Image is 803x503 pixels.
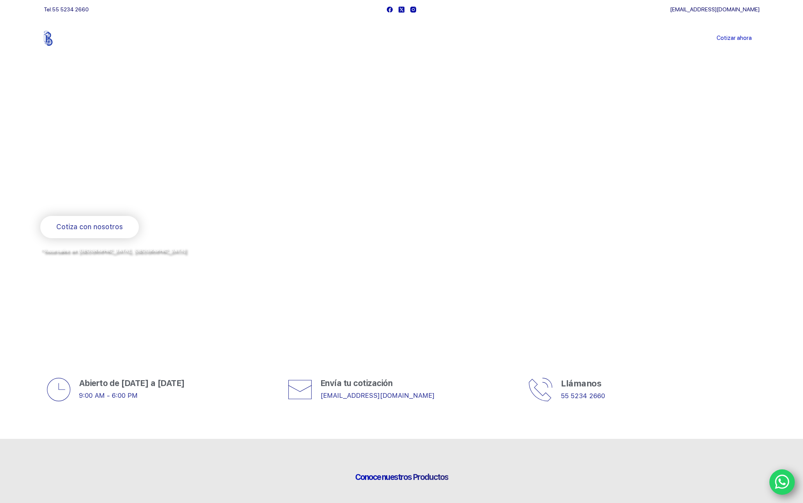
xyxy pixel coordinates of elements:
[410,7,416,13] a: Instagram
[40,216,139,238] a: Cotiza con nosotros
[387,7,393,13] a: Facebook
[309,19,494,58] nav: Menu Principal
[79,378,185,388] span: Abierto de [DATE] a [DATE]
[40,117,140,126] span: Bienvenido a Balerytodo®
[709,31,760,46] a: Cotizar ahora
[670,6,760,13] a: [EMAIL_ADDRESS][DOMAIN_NAME]
[44,6,89,13] span: Tel.
[320,378,393,388] span: Envía tu cotización
[40,248,186,253] span: *Sucursales en [GEOGRAPHIC_DATA], [GEOGRAPHIC_DATA]
[56,221,123,233] span: Cotiza con nosotros
[52,6,89,13] a: 55 5234 2660
[44,31,93,46] img: Balerytodo
[40,196,195,205] span: Rodamientos y refacciones industriales
[769,469,795,495] a: WhatsApp
[399,7,404,13] a: X (Twitter)
[561,378,601,388] span: Llámanos
[79,392,138,399] span: 9:00 AM - 6:00 PM
[355,472,448,482] span: Conoce nuestros Productos
[561,392,605,400] a: 55 5234 2660
[320,392,435,399] a: [EMAIL_ADDRESS][DOMAIN_NAME]
[40,256,230,262] span: y envíos a todo [GEOGRAPHIC_DATA] por la paquetería de su preferencia
[40,133,323,187] span: Somos los doctores de la industria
